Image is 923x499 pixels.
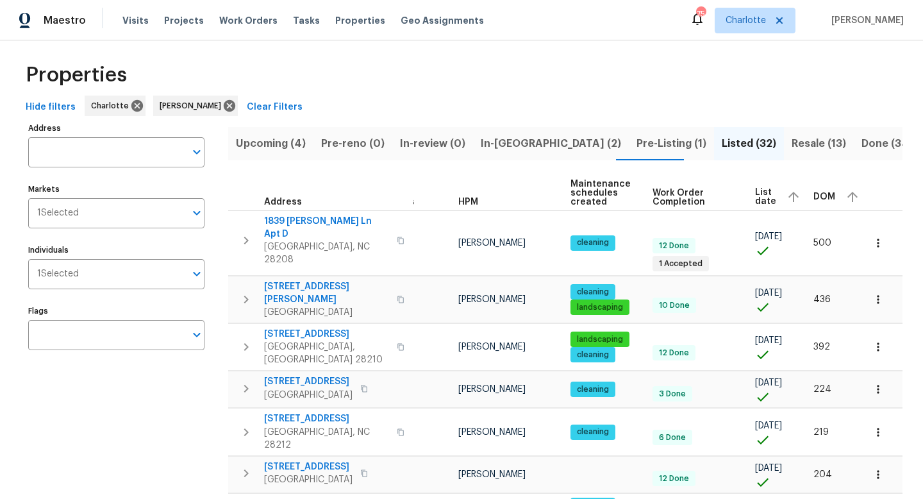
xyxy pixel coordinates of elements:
[813,192,835,201] span: DOM
[722,135,776,153] span: Listed (32)
[26,69,127,81] span: Properties
[160,99,226,112] span: [PERSON_NAME]
[335,14,385,27] span: Properties
[572,287,614,298] span: cleaning
[726,14,766,27] span: Charlotte
[400,135,465,153] span: In-review (0)
[85,96,146,116] div: Charlotte
[28,185,204,193] label: Markets
[21,96,81,119] button: Hide filters
[755,464,782,473] span: [DATE]
[696,8,705,21] div: 75
[242,96,308,119] button: Clear Filters
[44,14,86,27] span: Maestro
[654,348,694,359] span: 12 Done
[247,99,303,115] span: Clear Filters
[91,99,134,112] span: Charlotte
[755,421,782,430] span: [DATE]
[188,143,206,161] button: Open
[458,385,526,394] span: [PERSON_NAME]
[813,385,831,394] span: 224
[188,265,206,283] button: Open
[826,14,904,27] span: [PERSON_NAME]
[654,241,694,251] span: 12 Done
[164,14,204,27] span: Projects
[572,427,614,437] span: cleaning
[654,432,691,443] span: 6 Done
[792,135,846,153] span: Resale (13)
[813,343,830,351] span: 392
[293,16,320,25] span: Tasks
[813,470,832,479] span: 204
[572,384,614,395] span: cleaning
[264,375,353,388] span: [STREET_ADDRESS]
[570,180,631,207] span: Maintenance schedules created
[37,208,79,219] span: 1 Selected
[755,378,782,387] span: [DATE]
[654,389,691,400] span: 3 Done
[654,300,695,311] span: 10 Done
[264,241,389,266] span: [GEOGRAPHIC_DATA], NC 28208
[572,237,614,248] span: cleaning
[28,124,204,132] label: Address
[321,135,385,153] span: Pre-reno (0)
[264,341,389,366] span: [GEOGRAPHIC_DATA], [GEOGRAPHIC_DATA] 28210
[264,215,389,241] span: 1839 [PERSON_NAME] Ln Apt D
[264,306,389,319] span: [GEOGRAPHIC_DATA]
[755,336,782,345] span: [DATE]
[755,232,782,241] span: [DATE]
[861,135,920,153] span: Done (344)
[401,14,484,27] span: Geo Assignments
[813,428,829,437] span: 219
[122,14,149,27] span: Visits
[28,246,204,254] label: Individuals
[188,204,206,222] button: Open
[636,135,706,153] span: Pre-Listing (1)
[236,135,306,153] span: Upcoming (4)
[458,428,526,437] span: [PERSON_NAME]
[458,239,526,248] span: [PERSON_NAME]
[188,326,206,344] button: Open
[813,295,831,304] span: 436
[458,343,526,351] span: [PERSON_NAME]
[26,99,76,115] span: Hide filters
[264,328,389,341] span: [STREET_ADDRESS]
[458,198,478,207] span: HPM
[264,389,353,402] span: [GEOGRAPHIC_DATA]
[572,334,628,345] span: landscaping
[264,412,389,425] span: [STREET_ADDRESS]
[458,470,526,479] span: [PERSON_NAME]
[755,289,782,298] span: [DATE]
[654,258,708,269] span: 1 Accepted
[755,188,776,206] span: List date
[653,189,733,207] span: Work Order Completion
[264,426,389,452] span: [GEOGRAPHIC_DATA], NC 28212
[458,295,526,304] span: [PERSON_NAME]
[219,14,278,27] span: Work Orders
[654,473,694,484] span: 12 Done
[572,350,614,360] span: cleaning
[37,269,79,280] span: 1 Selected
[153,96,238,116] div: [PERSON_NAME]
[264,461,353,473] span: [STREET_ADDRESS]
[813,239,831,248] span: 500
[264,198,302,207] span: Address
[264,280,389,306] span: [STREET_ADDRESS][PERSON_NAME]
[572,302,628,313] span: landscaping
[264,473,353,486] span: [GEOGRAPHIC_DATA]
[28,307,204,315] label: Flags
[481,135,621,153] span: In-[GEOGRAPHIC_DATA] (2)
